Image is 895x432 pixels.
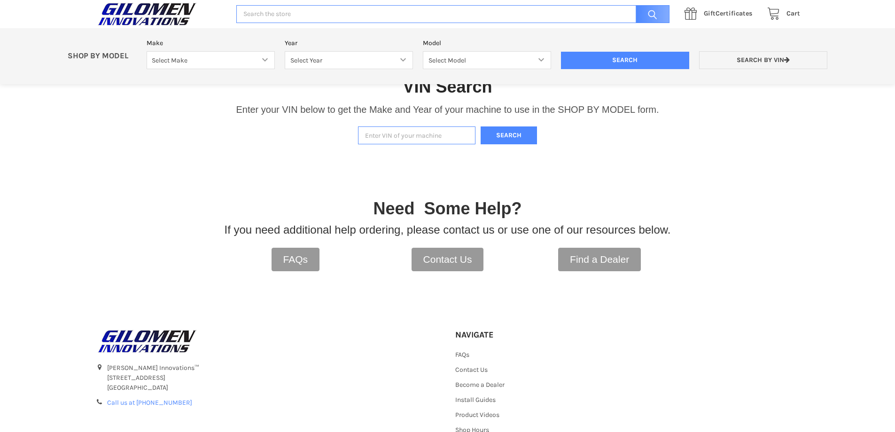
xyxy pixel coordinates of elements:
[631,5,669,24] input: Search
[95,2,199,26] img: GILOMEN INNOVATIONS
[285,38,413,48] label: Year
[455,396,496,404] a: Install Guides
[455,366,488,374] a: Contact Us
[423,38,551,48] label: Model
[455,330,560,340] h5: Navigate
[704,9,752,17] span: Certificates
[558,248,641,271] a: Find a Dealer
[699,51,827,70] a: Search by VIN
[561,52,689,70] input: Search
[95,330,199,353] img: GILOMEN INNOVATIONS
[107,399,192,407] a: Call us at [PHONE_NUMBER]
[236,102,659,117] p: Enter your VIN below to get the Make and Year of your machine to use in the SHOP BY MODEL form.
[455,381,505,389] a: Become a Dealer
[272,248,320,271] a: FAQs
[481,126,537,145] button: Search
[679,8,762,20] a: GiftCertificates
[95,330,440,353] a: GILOMEN INNOVATIONS
[63,51,142,61] p: SHOP BY MODEL
[373,196,521,221] p: Need Some Help?
[147,38,275,48] label: Make
[236,5,669,24] input: Search the store
[95,2,226,26] a: GILOMEN INNOVATIONS
[762,8,800,20] a: Cart
[455,351,469,359] a: FAQs
[358,126,475,145] input: Enter VIN of your machine
[455,411,499,419] a: Product Videos
[107,363,440,393] address: [PERSON_NAME] Innovations™ [STREET_ADDRESS] [GEOGRAPHIC_DATA]
[786,9,800,17] span: Cart
[704,9,716,17] span: Gift
[225,221,671,238] p: If you need additional help ordering, please contact us or use one of our resources below.
[412,248,484,271] a: Contact Us
[403,76,492,97] h1: VIN Search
